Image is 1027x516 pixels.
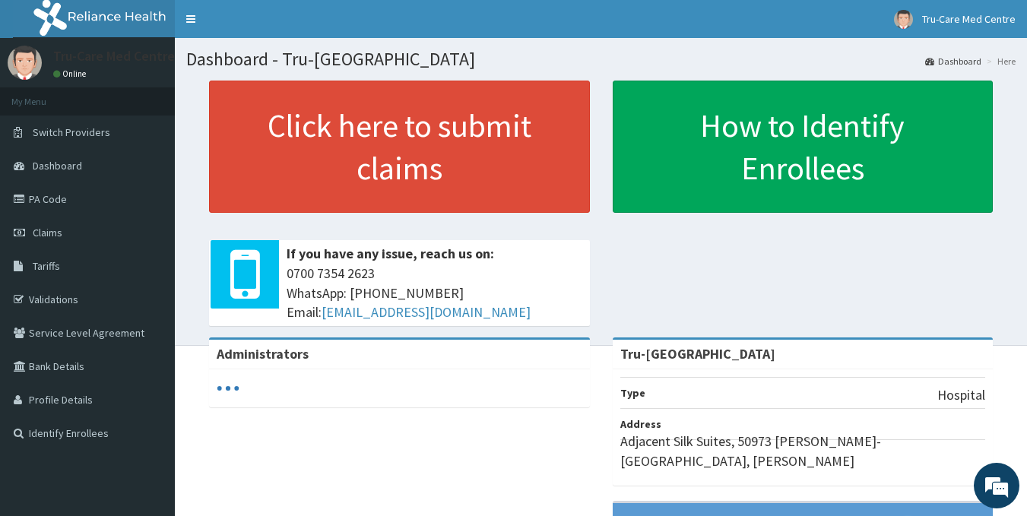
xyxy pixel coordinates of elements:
span: Tariffs [33,259,60,273]
h1: Dashboard - Tru-[GEOGRAPHIC_DATA] [186,49,1016,69]
span: Claims [33,226,62,239]
b: Address [620,417,661,431]
a: Online [53,68,90,79]
b: Type [620,386,645,400]
a: Dashboard [925,55,981,68]
span: 0700 7354 2623 WhatsApp: [PHONE_NUMBER] Email: [287,264,582,322]
img: User Image [894,10,913,29]
span: Dashboard [33,159,82,173]
b: If you have any issue, reach us on: [287,245,494,262]
p: Adjacent Silk Suites, 50973 [PERSON_NAME]-[GEOGRAPHIC_DATA], [PERSON_NAME] [620,432,986,470]
p: Hospital [937,385,985,405]
img: User Image [8,46,42,80]
b: Administrators [217,345,309,362]
p: Tru-Care Med Centre [53,49,175,63]
svg: audio-loading [217,377,239,400]
li: Here [983,55,1016,68]
a: [EMAIL_ADDRESS][DOMAIN_NAME] [322,303,531,321]
strong: Tru-[GEOGRAPHIC_DATA] [620,345,775,362]
a: Click here to submit claims [209,81,590,213]
a: How to Identify Enrollees [613,81,994,213]
span: Tru-Care Med Centre [922,12,1016,26]
span: Switch Providers [33,125,110,139]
